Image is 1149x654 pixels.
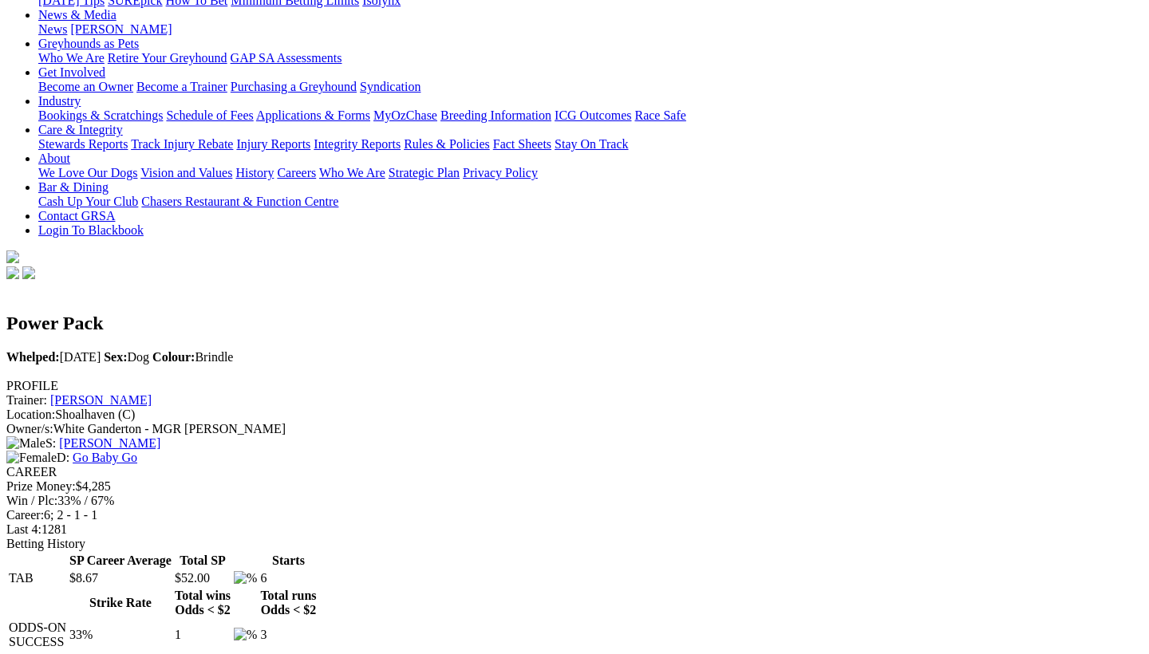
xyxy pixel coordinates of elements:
a: Become an Owner [38,80,133,93]
img: Male [6,436,45,451]
a: [PERSON_NAME] [50,393,152,407]
span: D: [6,451,69,464]
a: Chasers Restaurant & Function Centre [141,195,338,208]
div: Shoalhaven (C) [6,408,1143,422]
a: GAP SA Assessments [231,51,342,65]
a: Fact Sheets [493,137,551,151]
a: Care & Integrity [38,123,123,136]
div: News & Media [38,22,1143,37]
a: Strategic Plan [389,166,460,179]
a: [PERSON_NAME] [70,22,172,36]
div: Bar & Dining [38,195,1143,209]
img: twitter.svg [22,266,35,279]
div: Industry [38,108,1143,123]
div: 1281 [6,522,1143,537]
th: Total SP [174,553,231,569]
a: Careers [277,166,316,179]
div: About [38,166,1143,180]
a: Retire Your Greyhound [108,51,227,65]
span: Brindle [152,350,233,364]
div: Betting History [6,537,1143,551]
a: Syndication [360,80,421,93]
a: Vision and Values [140,166,232,179]
td: ODDS-ON SUCCESS [8,620,67,650]
a: Get Involved [38,65,105,79]
a: Stewards Reports [38,137,128,151]
th: Strike Rate [69,588,172,618]
div: Get Involved [38,80,1143,94]
div: PROFILE [6,379,1143,393]
span: Prize Money: [6,479,76,493]
b: Sex: [104,350,127,364]
a: Bar & Dining [38,180,109,194]
span: Owner/s: [6,422,53,435]
span: S: [6,436,56,450]
td: $52.00 [174,570,231,586]
h2: Power Pack [6,313,1143,334]
a: Stay On Track [555,137,628,151]
div: Greyhounds as Pets [38,51,1143,65]
td: 33% [69,620,172,650]
div: $4,285 [6,479,1143,494]
a: About [38,152,70,165]
a: Bookings & Scratchings [38,108,163,122]
a: Applications & Forms [256,108,370,122]
img: Female [6,451,57,465]
th: Total runs Odds < $2 [259,588,317,618]
div: 33% / 67% [6,494,1143,508]
a: ICG Outcomes [555,108,631,122]
a: Greyhounds as Pets [38,37,139,50]
span: [DATE] [6,350,101,364]
span: Career: [6,508,44,522]
span: Dog [104,350,149,364]
td: 6 [259,570,317,586]
a: Rules & Policies [404,137,490,151]
a: Industry [38,94,81,108]
a: We Love Our Dogs [38,166,137,179]
span: Trainer: [6,393,47,407]
a: Privacy Policy [463,166,538,179]
td: $8.67 [69,570,172,586]
a: Cash Up Your Club [38,195,138,208]
td: 3 [259,620,317,650]
a: Injury Reports [236,137,310,151]
a: Schedule of Fees [166,108,253,122]
img: logo-grsa-white.png [6,250,19,263]
a: Race Safe [634,108,685,122]
a: News & Media [38,8,116,22]
b: Colour: [152,350,195,364]
th: SP Career Average [69,553,172,569]
a: Login To Blackbook [38,223,144,237]
div: White Ganderton - MGR [PERSON_NAME] [6,422,1143,436]
div: CAREER [6,465,1143,479]
span: Location: [6,408,55,421]
img: % [234,571,257,585]
th: Starts [259,553,317,569]
a: Who We Are [38,51,105,65]
a: Go Baby Go [73,451,137,464]
a: Become a Trainer [136,80,227,93]
a: MyOzChase [373,108,437,122]
td: TAB [8,570,67,586]
a: News [38,22,67,36]
div: 6; 2 - 1 - 1 [6,508,1143,522]
span: Last 4: [6,522,41,536]
a: Breeding Information [440,108,551,122]
a: [PERSON_NAME] [59,436,160,450]
a: Purchasing a Greyhound [231,80,357,93]
a: Contact GRSA [38,209,115,223]
div: Care & Integrity [38,137,1143,152]
a: Integrity Reports [314,137,401,151]
td: 1 [174,620,231,650]
th: Total wins Odds < $2 [174,588,231,618]
a: Who We Are [319,166,385,179]
a: Track Injury Rebate [131,137,233,151]
span: Win / Plc: [6,494,57,507]
a: History [235,166,274,179]
b: Whelped: [6,350,60,364]
img: % [234,628,257,642]
img: facebook.svg [6,266,19,279]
